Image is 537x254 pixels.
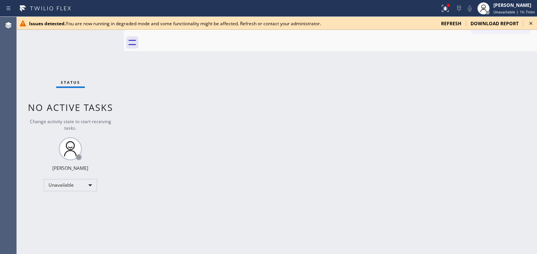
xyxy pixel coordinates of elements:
span: Change activity state to start receiving tasks. [30,118,111,131]
button: Mute [464,3,475,14]
span: download report [470,20,519,27]
div: [PERSON_NAME] [52,165,88,171]
span: Unavailable | 1h 7min [493,9,535,15]
b: Issues detected. [29,20,66,27]
span: Status [61,80,80,85]
div: [PERSON_NAME] [493,2,535,8]
span: refresh [441,20,461,27]
span: No active tasks [28,101,113,114]
div: Unavailable [44,179,97,191]
div: You are now running in degraded mode and some functionality might be affected. Refresh or contact... [29,20,435,27]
